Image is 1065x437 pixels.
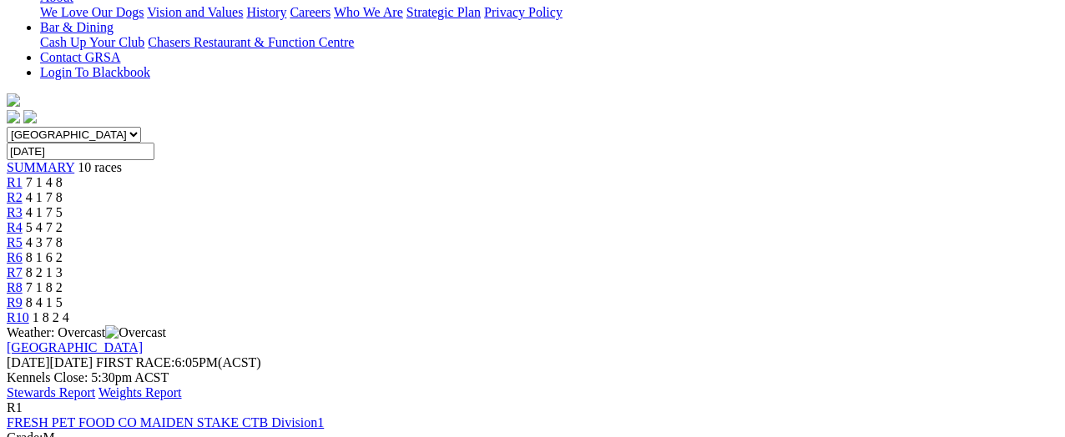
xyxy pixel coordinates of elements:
a: R8 [7,280,23,294]
a: R7 [7,265,23,279]
input: Select date [7,143,154,160]
span: 7 1 8 2 [26,280,63,294]
div: Bar & Dining [40,35,1058,50]
a: FRESH PET FOOD CO MAIDEN STAKE CTB Division1 [7,415,324,429]
span: R1 [7,400,23,414]
a: Contact GRSA [40,50,120,64]
a: We Love Our Dogs [40,5,144,19]
a: Vision and Values [147,5,243,19]
a: Stewards Report [7,385,95,399]
a: Careers [290,5,331,19]
a: R10 [7,310,29,324]
span: 4 1 7 8 [26,190,63,204]
span: 1 8 2 4 [33,310,69,324]
a: [GEOGRAPHIC_DATA] [7,340,143,354]
a: R4 [7,220,23,234]
img: logo-grsa-white.png [7,93,20,107]
span: 5 4 7 2 [26,220,63,234]
span: 8 4 1 5 [26,295,63,309]
a: SUMMARY [7,160,74,174]
a: R2 [7,190,23,204]
img: facebook.svg [7,110,20,123]
span: 10 races [78,160,122,174]
span: 8 2 1 3 [26,265,63,279]
span: 7 1 4 8 [26,175,63,189]
span: 6:05PM(ACST) [96,355,261,369]
a: Login To Blackbook [40,65,150,79]
a: History [246,5,286,19]
a: R3 [7,205,23,219]
a: Strategic Plan [406,5,481,19]
span: 4 3 7 8 [26,235,63,249]
span: 8 1 6 2 [26,250,63,264]
a: Bar & Dining [40,20,114,34]
span: FIRST RACE: [96,355,174,369]
a: Weights Report [98,385,182,399]
a: R1 [7,175,23,189]
span: Weather: Overcast [7,325,166,339]
a: R6 [7,250,23,264]
div: Kennels Close: 5:30pm ACST [7,370,1058,385]
a: R5 [7,235,23,249]
a: Chasers Restaurant & Function Centre [148,35,354,49]
span: 4 1 7 5 [26,205,63,219]
span: [DATE] [7,355,50,369]
img: twitter.svg [23,110,37,123]
a: Cash Up Your Club [40,35,144,49]
img: Overcast [105,325,166,340]
a: Privacy Policy [484,5,563,19]
a: Who We Are [334,5,403,19]
div: About [40,5,1058,20]
a: R9 [7,295,23,309]
span: [DATE] [7,355,93,369]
